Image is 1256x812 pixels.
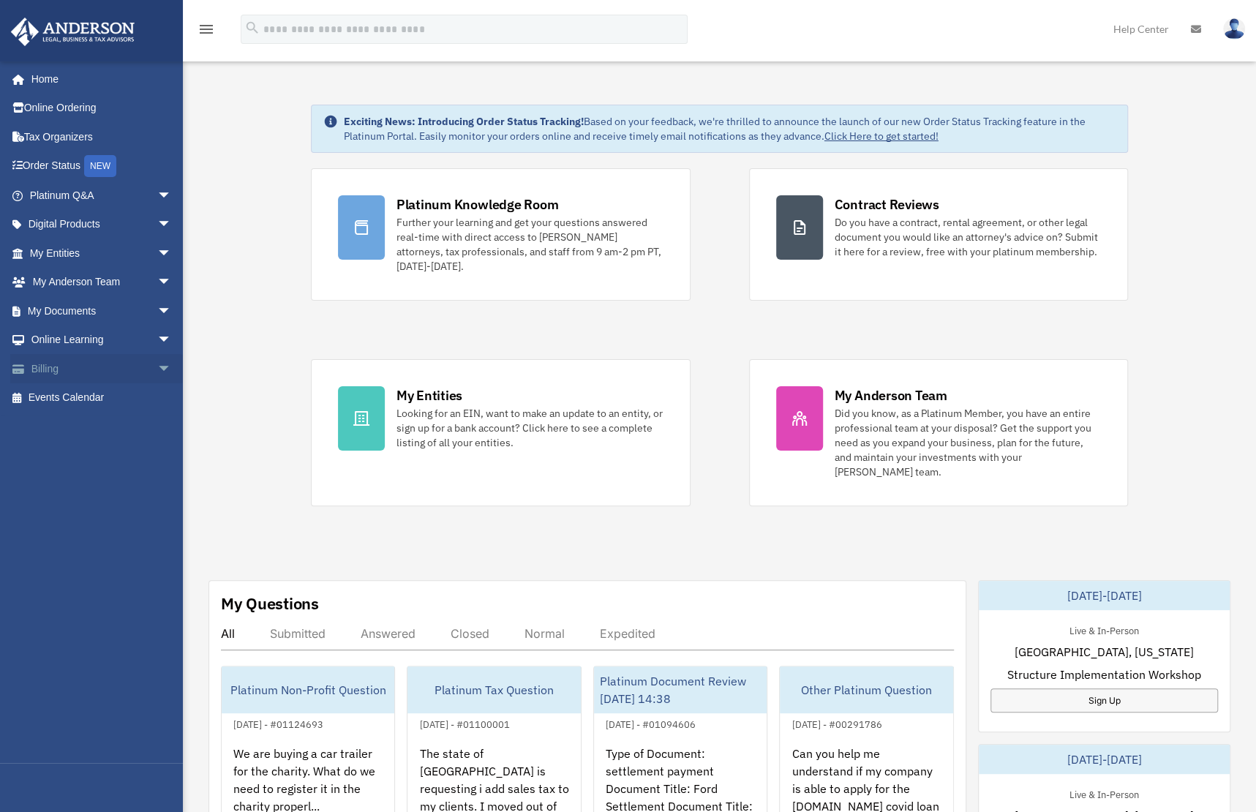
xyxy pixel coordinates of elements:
div: [DATE]-[DATE] [979,581,1230,610]
a: My Documentsarrow_drop_down [10,296,194,326]
span: arrow_drop_down [157,326,187,356]
div: My Entities [396,386,462,405]
div: Based on your feedback, we're thrilled to announce the launch of our new Order Status Tracking fe... [344,114,1116,143]
div: Live & In-Person [1058,622,1151,637]
span: arrow_drop_down [157,296,187,326]
div: All [221,626,235,641]
div: Closed [451,626,489,641]
div: Further your learning and get your questions answered real-time with direct access to [PERSON_NAM... [396,215,663,274]
div: Did you know, as a Platinum Member, you have an entire professional team at your disposal? Get th... [835,406,1102,479]
a: Sign Up [990,688,1218,713]
i: search [244,20,260,36]
div: [DATE] - #01124693 [222,715,335,731]
div: My Anderson Team [835,386,947,405]
div: Do you have a contract, rental agreement, or other legal document you would like an attorney's ad... [835,215,1102,259]
div: Expedited [600,626,655,641]
span: arrow_drop_down [157,181,187,211]
a: My Entities Looking for an EIN, want to make an update to an entity, or sign up for a bank accoun... [311,359,691,506]
div: Platinum Document Review [DATE] 14:38 [594,666,767,713]
a: Online Ordering [10,94,194,123]
div: [DATE]-[DATE] [979,745,1230,774]
a: Events Calendar [10,383,194,413]
div: Platinum Knowledge Room [396,195,559,214]
a: Click Here to get started! [824,129,939,143]
div: Platinum Non-Profit Question [222,666,394,713]
a: Platinum Q&Aarrow_drop_down [10,181,194,210]
a: Billingarrow_drop_down [10,354,194,383]
div: Submitted [270,626,326,641]
div: Platinum Tax Question [407,666,580,713]
strong: Exciting News: Introducing Order Status Tracking! [344,115,584,128]
span: arrow_drop_down [157,238,187,268]
span: arrow_drop_down [157,354,187,384]
span: arrow_drop_down [157,268,187,298]
a: Order StatusNEW [10,151,194,181]
div: [DATE] - #00291786 [780,715,893,731]
a: Online Learningarrow_drop_down [10,326,194,355]
span: [GEOGRAPHIC_DATA], [US_STATE] [1015,643,1194,661]
a: My Anderson Team Did you know, as a Platinum Member, you have an entire professional team at your... [749,359,1129,506]
div: Answered [361,626,415,641]
div: [DATE] - #01100001 [407,715,521,731]
div: NEW [84,155,116,177]
a: Home [10,64,187,94]
div: Live & In-Person [1058,786,1151,801]
a: Tax Organizers [10,122,194,151]
a: My Anderson Teamarrow_drop_down [10,268,194,297]
a: Digital Productsarrow_drop_down [10,210,194,239]
a: menu [198,26,215,38]
a: Platinum Knowledge Room Further your learning and get your questions answered real-time with dire... [311,168,691,301]
div: My Questions [221,593,319,614]
div: Normal [524,626,565,641]
a: Contract Reviews Do you have a contract, rental agreement, or other legal document you would like... [749,168,1129,301]
img: User Pic [1223,18,1245,40]
a: My Entitiesarrow_drop_down [10,238,194,268]
div: Other Platinum Question [780,666,952,713]
img: Anderson Advisors Platinum Portal [7,18,139,46]
span: arrow_drop_down [157,210,187,240]
div: [DATE] - #01094606 [594,715,707,731]
span: Structure Implementation Workshop [1007,666,1201,683]
div: Contract Reviews [835,195,939,214]
div: Looking for an EIN, want to make an update to an entity, or sign up for a bank account? Click her... [396,406,663,450]
i: menu [198,20,215,38]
